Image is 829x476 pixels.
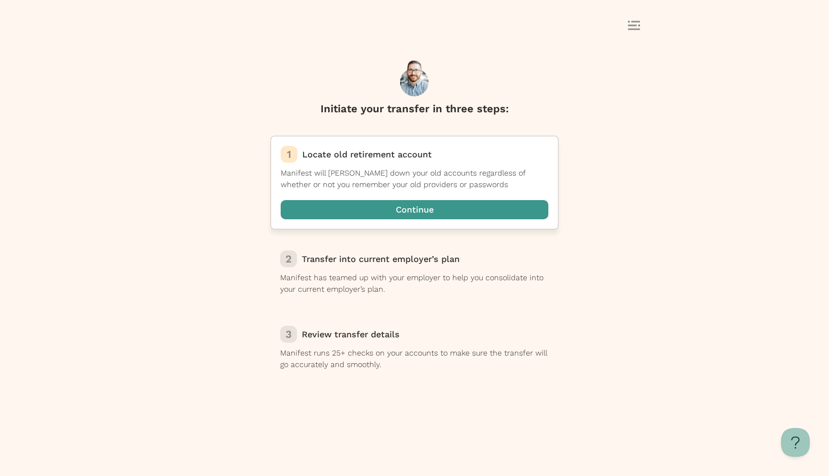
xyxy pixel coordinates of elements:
button: Continue [281,200,548,219]
h1: Initiate your transfer in three steps: [320,101,509,117]
p: Manifest runs 25+ checks on your accounts to make sure the transfer will go accurately and smoothly. [280,347,549,370]
span: Review transfer details [302,329,400,339]
img: Henry [400,60,428,96]
p: 2 [285,251,292,267]
p: 1 [287,147,291,162]
iframe: Toggle Customer Support [781,428,810,457]
p: Manifest will [PERSON_NAME] down your old accounts regardless of whether or not you remember your... [281,167,548,190]
span: Locate old retirement account [302,149,432,159]
p: Manifest has teamed up with your employer to help you consolidate into your current employer’s plan. [280,272,549,295]
span: Transfer into current employer’s plan [302,254,460,264]
p: 3 [285,327,292,342]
